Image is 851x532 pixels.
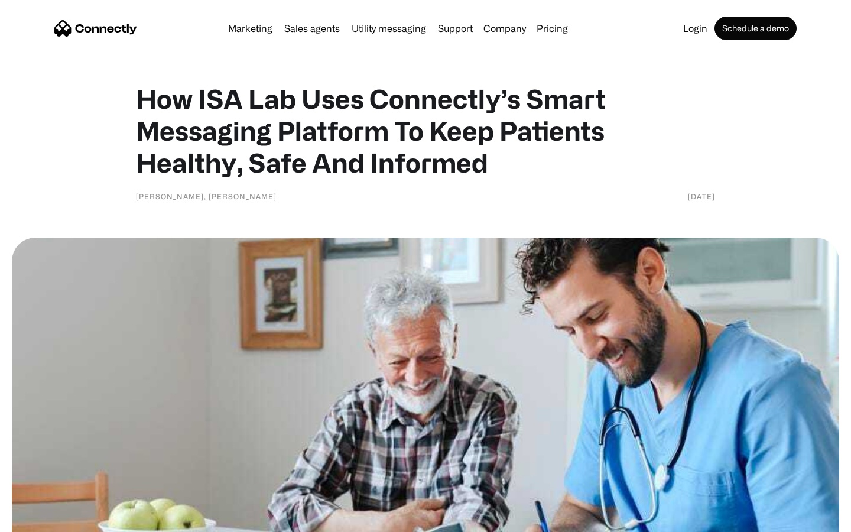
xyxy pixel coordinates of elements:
[223,24,277,33] a: Marketing
[433,24,478,33] a: Support
[136,83,715,179] h1: How ISA Lab Uses Connectly’s Smart Messaging Platform To Keep Patients Healthy, Safe And Informed
[347,24,431,33] a: Utility messaging
[714,17,797,40] a: Schedule a demo
[136,190,277,202] div: [PERSON_NAME], [PERSON_NAME]
[688,190,715,202] div: [DATE]
[24,511,71,528] ul: Language list
[678,24,712,33] a: Login
[280,24,345,33] a: Sales agents
[532,24,573,33] a: Pricing
[483,20,526,37] div: Company
[12,511,71,528] aside: Language selected: English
